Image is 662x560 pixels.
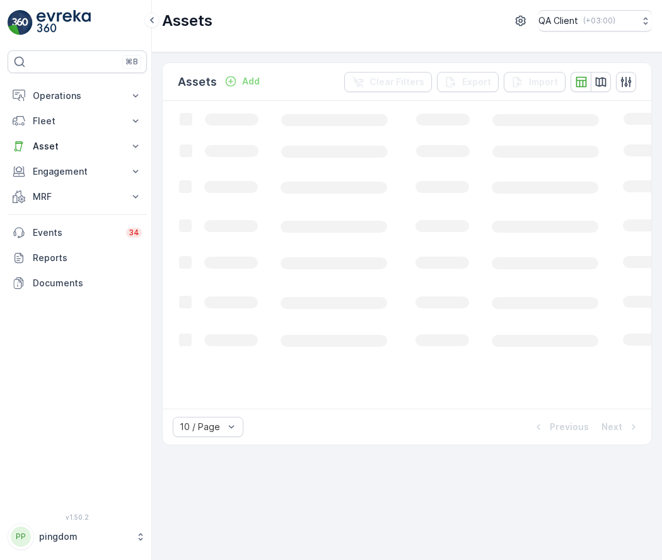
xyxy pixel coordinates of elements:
[8,134,147,159] button: Asset
[8,184,147,209] button: MRF
[178,73,217,91] p: Assets
[8,220,147,245] a: Events34
[529,76,558,88] p: Import
[37,10,91,35] img: logo_light-DOdMpM7g.png
[125,57,138,67] p: ⌘B
[538,10,652,32] button: QA Client(+03:00)
[33,277,142,289] p: Documents
[600,419,641,435] button: Next
[33,190,122,203] p: MRF
[33,115,122,127] p: Fleet
[601,421,622,433] p: Next
[33,165,122,178] p: Engagement
[11,527,31,547] div: PP
[33,252,142,264] p: Reports
[8,83,147,108] button: Operations
[39,530,129,543] p: pingdom
[8,108,147,134] button: Fleet
[550,421,589,433] p: Previous
[219,74,265,89] button: Add
[369,76,424,88] p: Clear Filters
[162,11,212,31] p: Assets
[437,72,499,92] button: Export
[33,90,122,102] p: Operations
[129,228,139,238] p: 34
[504,72,566,92] button: Import
[8,10,33,35] img: logo
[583,16,615,26] p: ( +03:00 )
[8,513,147,521] span: v 1.50.2
[33,226,119,239] p: Events
[8,271,147,296] a: Documents
[8,245,147,271] a: Reports
[242,75,260,88] p: Add
[344,72,432,92] button: Clear Filters
[33,140,122,153] p: Asset
[462,76,491,88] p: Export
[538,15,578,27] p: QA Client
[8,523,147,550] button: PPpingdom
[8,159,147,184] button: Engagement
[531,419,590,435] button: Previous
